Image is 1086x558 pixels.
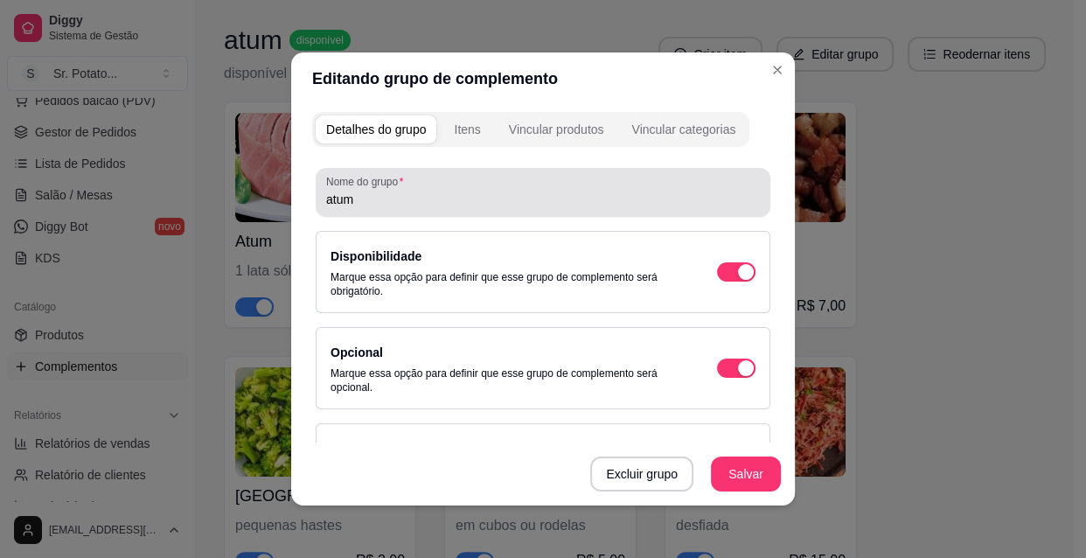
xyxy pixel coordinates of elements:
[631,121,735,138] div: Vincular categorias
[312,112,749,147] div: complement-group
[326,121,426,138] div: Detalhes do grupo
[331,270,682,298] p: Marque essa opção para definir que esse grupo de complemento será obrigatório.
[454,121,480,138] div: Itens
[763,56,791,84] button: Close
[326,191,760,208] input: Nome do grupo
[291,52,795,105] header: Editando grupo de complemento
[331,345,383,359] label: Opcional
[590,457,693,492] button: Excluir grupo
[509,121,604,138] div: Vincular produtos
[331,442,397,456] label: Obrigatório
[711,457,781,492] button: Salvar
[331,249,421,263] label: Disponibilidade
[326,174,409,189] label: Nome do grupo
[331,366,682,394] p: Marque essa opção para definir que esse grupo de complemento será opcional.
[312,112,774,147] div: complement-group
